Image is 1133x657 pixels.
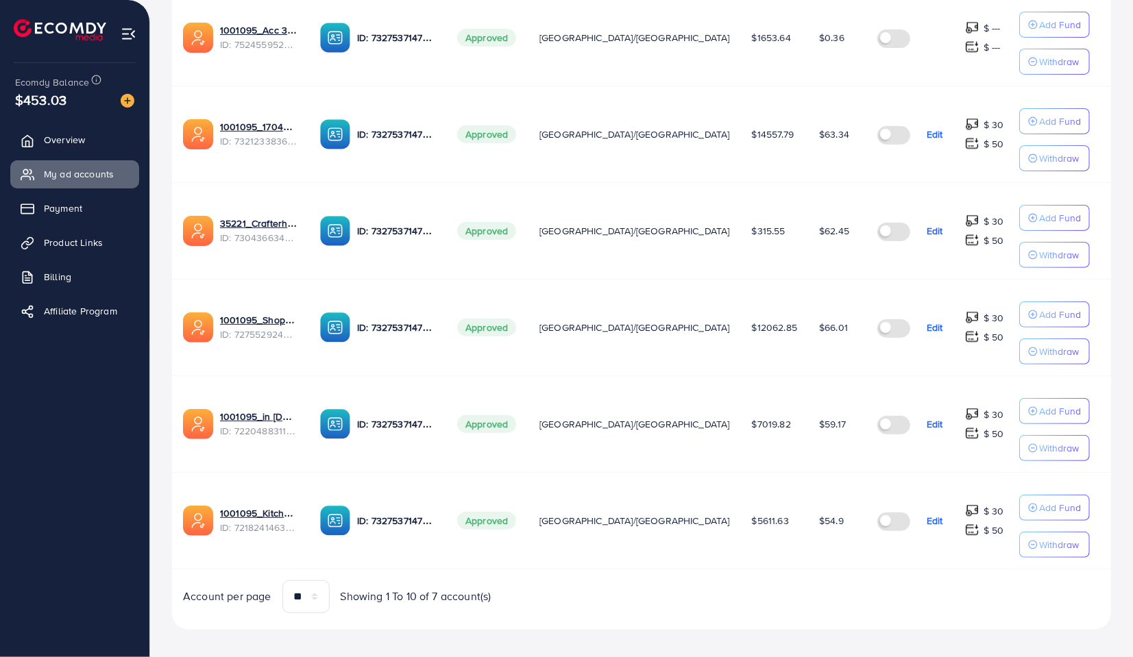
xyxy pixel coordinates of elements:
div: <span class='underline'>1001095_Acc 3_1751948238983</span></br>7524559526306070535 [220,23,298,51]
img: top-up amount [965,21,979,35]
span: Payment [44,201,82,215]
p: ID: 7327537147282571265 [357,29,435,46]
p: Add Fund [1039,403,1081,419]
span: My ad accounts [44,167,114,181]
p: Add Fund [1039,499,1081,516]
p: Withdraw [1039,247,1079,263]
p: $ 30 [984,310,1004,326]
img: top-up amount [965,407,979,421]
p: Edit [927,126,943,142]
p: $ --- [984,39,1001,55]
button: Withdraw [1019,532,1090,558]
p: Edit [927,223,943,239]
span: Ecomdy Balance [15,75,89,89]
span: $315.55 [752,224,785,238]
span: ID: 7275529244510306305 [220,327,298,341]
p: $ 50 [984,136,1004,152]
img: top-up amount [965,523,979,537]
span: Approved [457,125,516,143]
img: top-up amount [965,426,979,441]
img: menu [121,26,136,42]
p: Withdraw [1039,150,1079,166]
img: top-up amount [965,136,979,151]
a: My ad accounts [10,160,139,188]
p: $ 50 [984,329,1004,345]
img: ic-ba-acc.ded83a64.svg [320,312,350,343]
p: Edit [927,319,943,336]
span: Approved [457,415,516,433]
img: ic-ads-acc.e4c84228.svg [183,312,213,343]
p: Edit [927,512,943,529]
span: Overview [44,133,85,147]
img: top-up amount [965,330,979,344]
p: Add Fund [1039,210,1081,226]
p: Add Fund [1039,16,1081,33]
a: 1001095_Kitchenlyst_1680641549988 [220,506,298,520]
p: ID: 7327537147282571265 [357,416,435,432]
span: $12062.85 [752,321,797,334]
p: ID: 7327537147282571265 [357,319,435,336]
img: ic-ads-acc.e4c84228.svg [183,409,213,439]
iframe: Chat [1075,595,1123,647]
img: image [121,94,134,108]
img: ic-ads-acc.e4c84228.svg [183,119,213,149]
span: ID: 7304366343393296385 [220,231,298,245]
span: ID: 7220488311670947841 [220,424,298,438]
div: <span class='underline'>1001095_Kitchenlyst_1680641549988</span></br>7218241463522476034 [220,506,298,534]
span: Showing 1 To 10 of 7 account(s) [341,588,491,604]
img: ic-ba-acc.ded83a64.svg [320,506,350,536]
img: top-up amount [965,233,979,247]
img: top-up amount [965,40,979,54]
div: <span class='underline'>1001095_1704607619722</span></br>7321233836078252033 [220,120,298,148]
button: Add Fund [1019,108,1090,134]
span: ID: 7218241463522476034 [220,521,298,534]
a: Payment [10,195,139,222]
a: Product Links [10,229,139,256]
button: Withdraw [1019,242,1090,268]
span: Affiliate Program [44,304,117,318]
span: $54.9 [819,514,844,528]
a: Affiliate Program [10,297,139,325]
a: Billing [10,263,139,290]
img: top-up amount [965,504,979,518]
p: $ 30 [984,116,1004,133]
a: 1001095_1704607619722 [220,120,298,134]
span: Approved [457,319,516,336]
span: [GEOGRAPHIC_DATA]/[GEOGRAPHIC_DATA] [539,321,730,334]
span: $453.03 [15,90,66,110]
img: logo [14,19,106,40]
p: ID: 7327537147282571265 [357,223,435,239]
span: Billing [44,270,71,284]
p: Add Fund [1039,113,1081,129]
button: Add Fund [1019,495,1090,521]
button: Withdraw [1019,145,1090,171]
a: 35221_Crafterhide ad_1700680330947 [220,216,298,230]
a: 1001095_in [DOMAIN_NAME]_1681150971525 [220,410,298,423]
img: top-up amount [965,310,979,325]
p: $ 30 [984,213,1004,230]
span: $0.36 [819,31,844,45]
img: ic-ads-acc.e4c84228.svg [183,23,213,53]
span: Approved [457,222,516,240]
p: Withdraw [1039,440,1079,456]
span: $14557.79 [752,127,794,141]
img: ic-ba-acc.ded83a64.svg [320,409,350,439]
span: Product Links [44,236,103,249]
span: ID: 7321233836078252033 [220,134,298,148]
button: Withdraw [1019,338,1090,364]
span: $5611.63 [752,514,789,528]
a: Overview [10,126,139,153]
img: ic-ads-acc.e4c84228.svg [183,216,213,246]
button: Add Fund [1019,398,1090,424]
p: $ 50 [984,232,1004,249]
span: [GEOGRAPHIC_DATA]/[GEOGRAPHIC_DATA] [539,417,730,431]
span: $62.45 [819,224,849,238]
span: $7019.82 [752,417,791,431]
span: [GEOGRAPHIC_DATA]/[GEOGRAPHIC_DATA] [539,514,730,528]
span: [GEOGRAPHIC_DATA]/[GEOGRAPHIC_DATA] [539,127,730,141]
p: $ 50 [984,425,1004,442]
p: $ 30 [984,503,1004,519]
p: Add Fund [1039,306,1081,323]
img: top-up amount [965,214,979,228]
p: ID: 7327537147282571265 [357,126,435,142]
